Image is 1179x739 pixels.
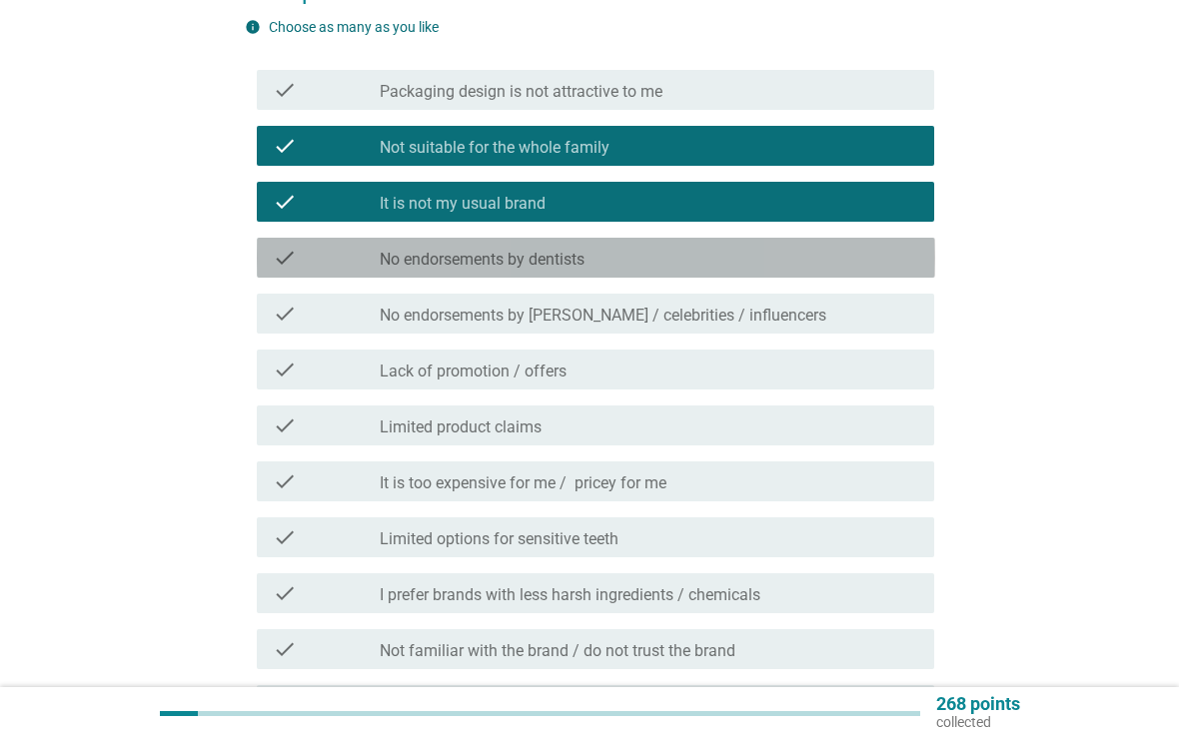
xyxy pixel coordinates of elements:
i: check [273,246,297,270]
i: check [273,190,297,214]
label: Limited options for sensitive teeth [380,529,618,549]
label: Lack of promotion / offers [380,362,567,381]
i: check [273,469,297,493]
i: check [273,78,297,102]
i: check [273,134,297,158]
label: It is too expensive for me / pricey for me [380,473,666,493]
p: collected [936,713,1020,731]
label: Not suitable for the whole family [380,138,609,158]
i: check [273,637,297,661]
label: Packaging design is not attractive to me [380,82,662,102]
label: It is not my usual brand [380,194,546,214]
i: check [273,358,297,381]
i: check [273,525,297,549]
p: 268 points [936,695,1020,713]
label: No endorsements by [PERSON_NAME] / celebrities / influencers [380,306,826,326]
label: Limited product claims [380,417,542,437]
label: Choose as many as you like [269,19,439,35]
i: check [273,581,297,605]
i: check [273,413,297,437]
label: No endorsements by dentists [380,250,585,270]
label: I prefer brands with less harsh ingredients / chemicals [380,585,760,605]
i: info [245,19,261,35]
label: Not familiar with the brand / do not trust the brand [380,641,735,661]
i: check [273,302,297,326]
